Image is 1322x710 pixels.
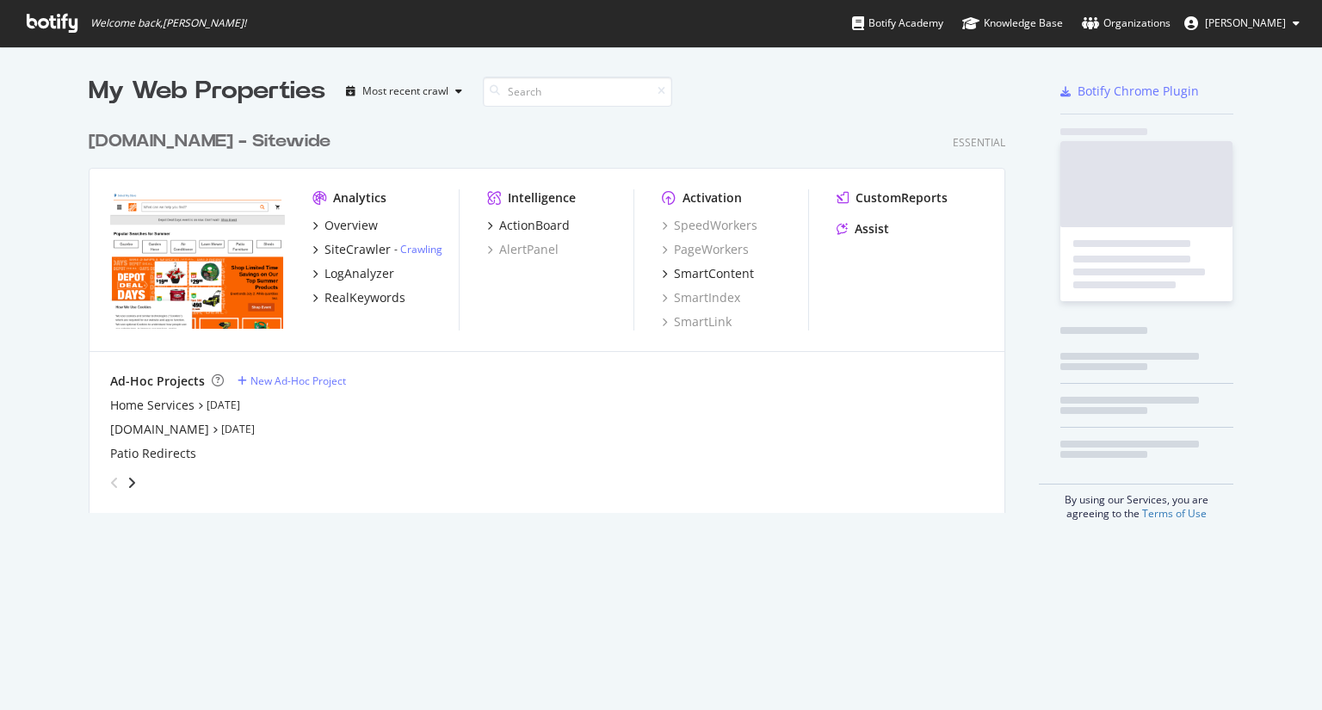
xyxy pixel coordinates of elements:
[394,242,442,256] div: -
[837,189,948,207] a: CustomReports
[1082,15,1171,32] div: Organizations
[487,241,559,258] a: AlertPanel
[1060,83,1199,100] a: Botify Chrome Plugin
[487,217,570,234] a: ActionBoard
[110,189,285,329] img: homedepot.ca
[953,135,1005,150] div: Essential
[852,15,943,32] div: Botify Academy
[250,374,346,388] div: New Ad-Hoc Project
[483,77,672,107] input: Search
[221,422,255,436] a: [DATE]
[662,289,740,306] a: SmartIndex
[207,398,240,412] a: [DATE]
[312,241,442,258] a: SiteCrawler- Crawling
[89,74,325,108] div: My Web Properties
[89,108,1019,513] div: grid
[662,241,749,258] a: PageWorkers
[110,421,209,438] a: [DOMAIN_NAME]
[333,189,386,207] div: Analytics
[126,474,138,491] div: angle-right
[1142,506,1207,521] a: Terms of Use
[362,86,448,96] div: Most recent crawl
[110,445,196,462] a: Patio Redirects
[683,189,742,207] div: Activation
[238,374,346,388] a: New Ad-Hoc Project
[856,189,948,207] div: CustomReports
[1205,15,1286,30] span: Eric Kamangu
[312,289,405,306] a: RealKeywords
[499,217,570,234] div: ActionBoard
[90,16,246,30] span: Welcome back, [PERSON_NAME] !
[89,129,330,154] div: [DOMAIN_NAME] - Sitewide
[962,15,1063,32] div: Knowledge Base
[324,265,394,282] div: LogAnalyzer
[855,220,889,238] div: Assist
[662,313,732,330] a: SmartLink
[89,129,337,154] a: [DOMAIN_NAME] - Sitewide
[1171,9,1313,37] button: [PERSON_NAME]
[312,217,378,234] a: Overview
[339,77,469,105] button: Most recent crawl
[508,189,576,207] div: Intelligence
[1078,83,1199,100] div: Botify Chrome Plugin
[103,469,126,497] div: angle-left
[110,373,205,390] div: Ad-Hoc Projects
[837,220,889,238] a: Assist
[1039,484,1233,521] div: By using our Services, you are agreeing to the
[400,242,442,256] a: Crawling
[674,265,754,282] div: SmartContent
[324,217,378,234] div: Overview
[324,241,391,258] div: SiteCrawler
[324,289,405,306] div: RealKeywords
[662,217,757,234] a: SpeedWorkers
[110,397,195,414] a: Home Services
[312,265,394,282] a: LogAnalyzer
[662,265,754,282] a: SmartContent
